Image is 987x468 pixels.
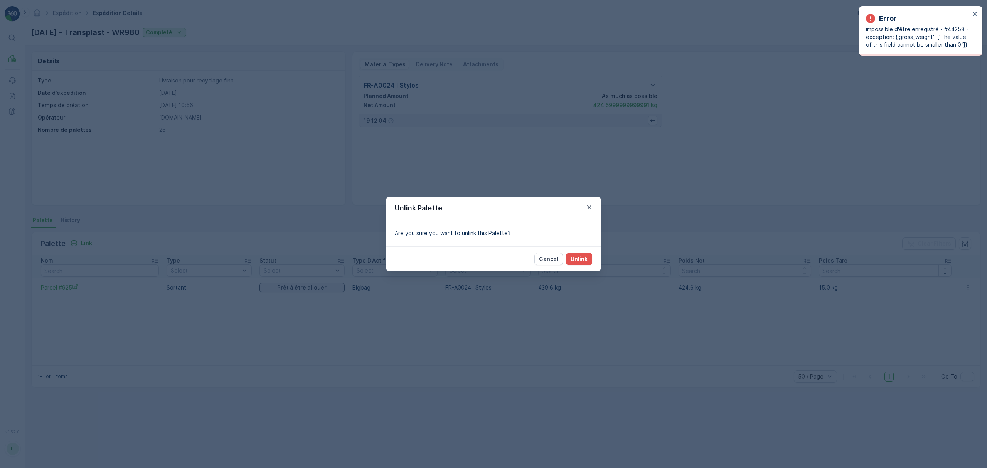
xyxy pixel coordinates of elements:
p: Cancel [539,255,558,263]
p: Unlink Palette [395,203,442,214]
button: close [972,11,978,18]
p: Error [879,13,897,24]
button: Cancel [534,253,563,265]
p: impossible d'être enregistré - #44258 - exception: {'gross_weight': ['The value of this field can... [866,25,970,49]
p: Are you sure you want to unlink this Palette? [395,229,592,237]
button: Unlink [566,253,592,265]
p: Unlink [571,255,588,263]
